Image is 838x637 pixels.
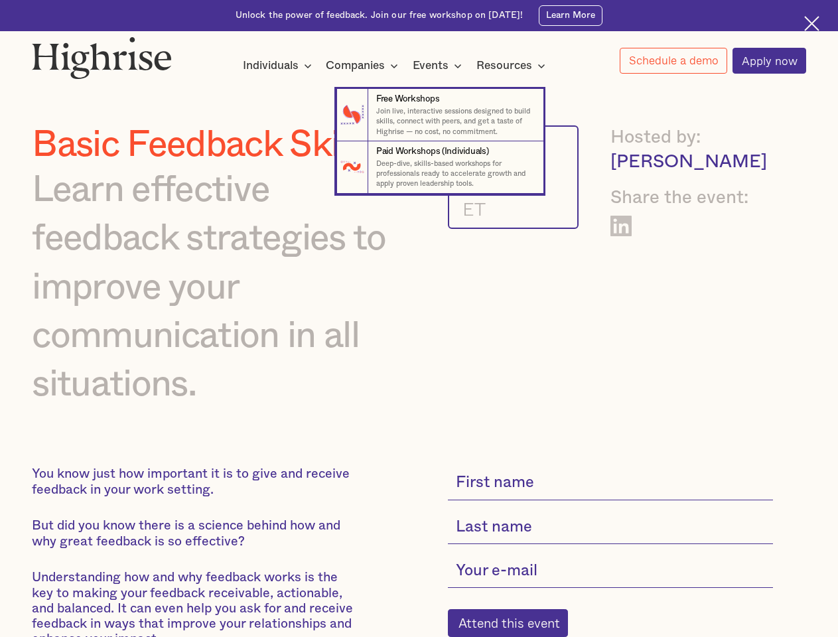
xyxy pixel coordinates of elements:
a: Free WorkshopsJoin live, interactive sessions designed to build skills, connect with peers, and g... [336,89,543,141]
div: 9 - 10 AM ET [462,177,565,220]
input: Your e-mail [448,555,774,589]
p: Deep-dive, skills-based workshops for professionals ready to accelerate growth and apply proven l... [376,159,533,189]
div: Free Workshops [376,93,439,106]
div: Unlock the power of feedback. Join our free workshop on [DATE]! [236,9,524,22]
nav: Events [21,68,817,193]
div: Learn effective feedback strategies to improve your communication in all situations. [32,166,413,409]
div: Companies [326,58,385,74]
p: Join live, interactive sessions designed to build skills, connect with peers, and get a taste of ... [376,106,533,137]
a: Paid Workshops (Individuals)Deep-dive, skills-based workshops for professionals ready to accelera... [336,141,543,194]
div: Resources [476,58,549,74]
input: Attend this event [448,609,569,637]
div: Individuals [243,58,299,74]
form: current-single-event-subscribe-form [448,466,774,636]
input: Last name [448,511,774,545]
img: Highrise logo [32,36,172,79]
div: Paid Workshops (Individuals) [376,145,489,158]
div: Events [413,58,449,74]
div: Share the event: [610,186,773,210]
img: Cross icon [804,16,819,31]
a: Apply now [733,48,806,74]
input: First name [448,466,774,500]
a: Schedule a demo [620,48,727,74]
p: But did you know there is a science behind how and why great feedback is so effective? [32,518,354,549]
div: Individuals [243,58,316,74]
div: Companies [326,58,402,74]
a: Share on LinkedIn [610,216,632,237]
div: Events [413,58,466,74]
a: Learn More [539,5,602,26]
p: You know just how important it is to give and receive feedback in your work setting. [32,466,354,497]
div: Resources [476,58,532,74]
